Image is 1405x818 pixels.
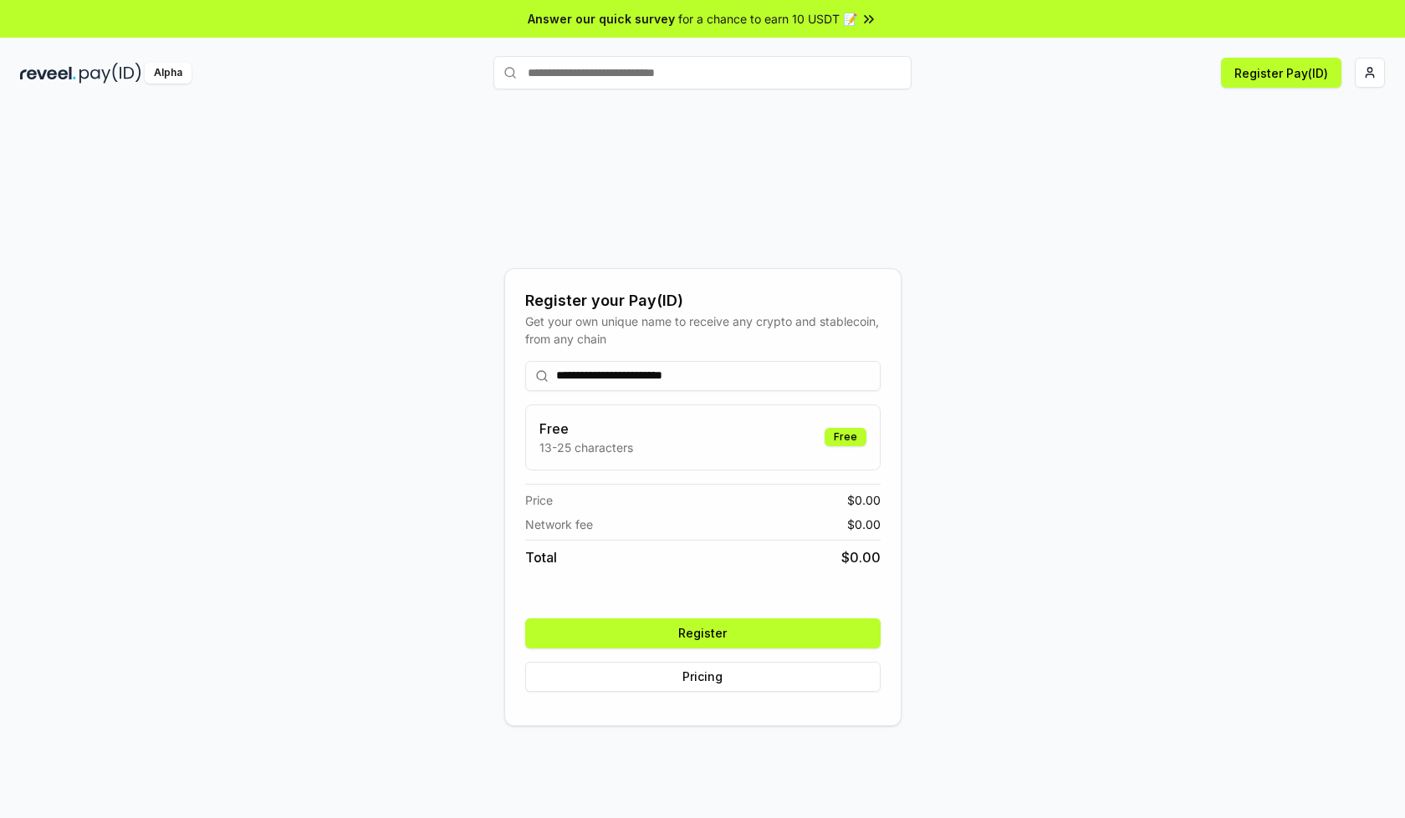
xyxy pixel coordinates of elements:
div: Alpha [145,63,192,84]
button: Pricing [525,662,881,692]
p: 13-25 characters [539,439,633,456]
span: Price [525,491,553,509]
span: Answer our quick survey [528,10,675,28]
span: Network fee [525,516,593,533]
span: $ 0.00 [847,516,881,533]
span: $ 0.00 [841,547,881,567]
button: Register [525,618,881,648]
span: for a chance to earn 10 USDT 📝 [678,10,857,28]
span: Total [525,547,557,567]
img: reveel_dark [20,63,76,84]
div: Get your own unique name to receive any crypto and stablecoin, from any chain [525,312,881,348]
h3: Free [539,419,633,439]
img: pay_id [79,63,141,84]
div: Register your Pay(ID) [525,289,881,312]
span: $ 0.00 [847,491,881,509]
button: Register Pay(ID) [1221,58,1341,88]
div: Free [825,428,866,446]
